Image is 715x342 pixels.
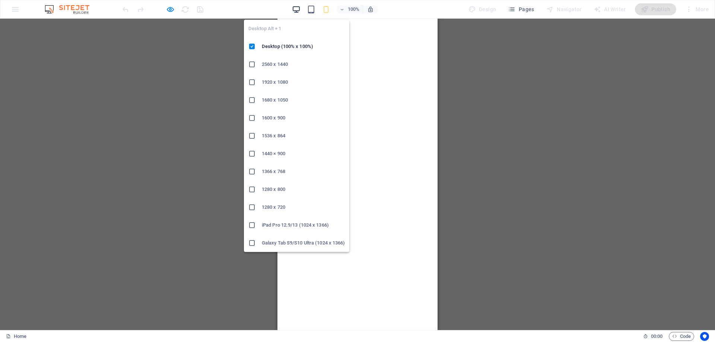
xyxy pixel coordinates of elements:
h6: Galaxy Tab S9/S10 Ultra (1024 x 1366) [262,239,345,247]
h6: 100% [348,5,360,14]
h6: 2560 x 1440 [262,60,345,69]
h6: 1920 x 1080 [262,78,345,87]
h6: 1536 x 864 [262,131,345,140]
span: : [656,333,657,339]
h6: 1440 × 900 [262,149,345,158]
h6: 1600 x 900 [262,114,345,122]
span: Pages [508,6,534,13]
h6: Desktop (100% x 100%) [262,42,345,51]
h6: 1680 x 1050 [262,96,345,105]
a: Home [6,332,26,341]
h6: 1280 x 800 [262,185,345,194]
span: 00 00 [651,332,662,341]
h6: iPad Pro 12.9/13 (1024 x 1366) [262,221,345,230]
button: Usercentrics [700,332,709,341]
button: 100% [337,5,363,14]
div: Design (Ctrl+Alt+Y) [465,3,499,15]
h6: 1366 x 768 [262,167,345,176]
button: Pages [505,3,537,15]
button: Code [669,332,694,341]
img: Editor Logo [43,5,99,14]
span: Code [672,332,691,341]
h6: 1280 x 720 [262,203,345,212]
